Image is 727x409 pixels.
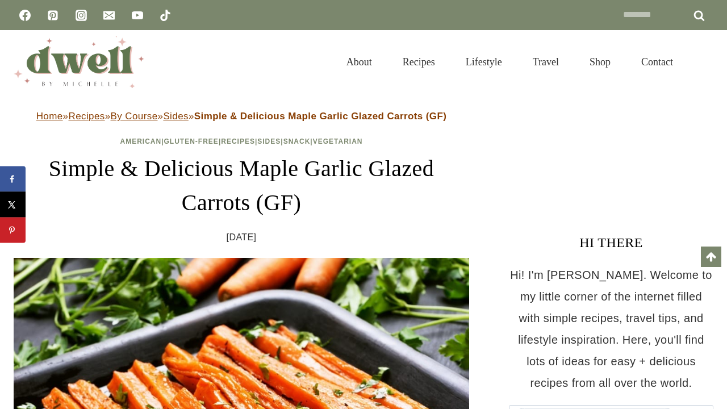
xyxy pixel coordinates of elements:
[154,4,177,27] a: TikTok
[701,247,721,267] a: Scroll to top
[331,42,688,82] nav: Primary Navigation
[283,137,311,145] a: Snack
[14,4,36,27] a: Facebook
[164,137,219,145] a: Gluten-Free
[36,111,63,122] a: Home
[36,111,447,122] span: » » » »
[509,264,713,394] p: Hi! I'm [PERSON_NAME]. Welcome to my little corner of the internet filled with simple recipes, tr...
[120,137,162,145] a: American
[41,4,64,27] a: Pinterest
[111,111,158,122] a: By Course
[98,4,120,27] a: Email
[694,52,713,72] button: View Search Form
[68,111,105,122] a: Recipes
[194,111,447,122] strong: Simple & Delicious Maple Garlic Glazed Carrots (GF)
[257,137,281,145] a: Sides
[70,4,93,27] a: Instagram
[450,42,517,82] a: Lifestyle
[387,42,450,82] a: Recipes
[14,36,144,88] img: DWELL by michelle
[126,4,149,27] a: YouTube
[626,42,688,82] a: Contact
[574,42,626,82] a: Shop
[120,137,363,145] span: | | | | |
[163,111,189,122] a: Sides
[331,42,387,82] a: About
[517,42,574,82] a: Travel
[509,232,713,253] h3: HI THERE
[221,137,255,145] a: Recipes
[14,152,469,220] h1: Simple & Delicious Maple Garlic Glazed Carrots (GF)
[313,137,363,145] a: Vegetarian
[227,229,257,246] time: [DATE]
